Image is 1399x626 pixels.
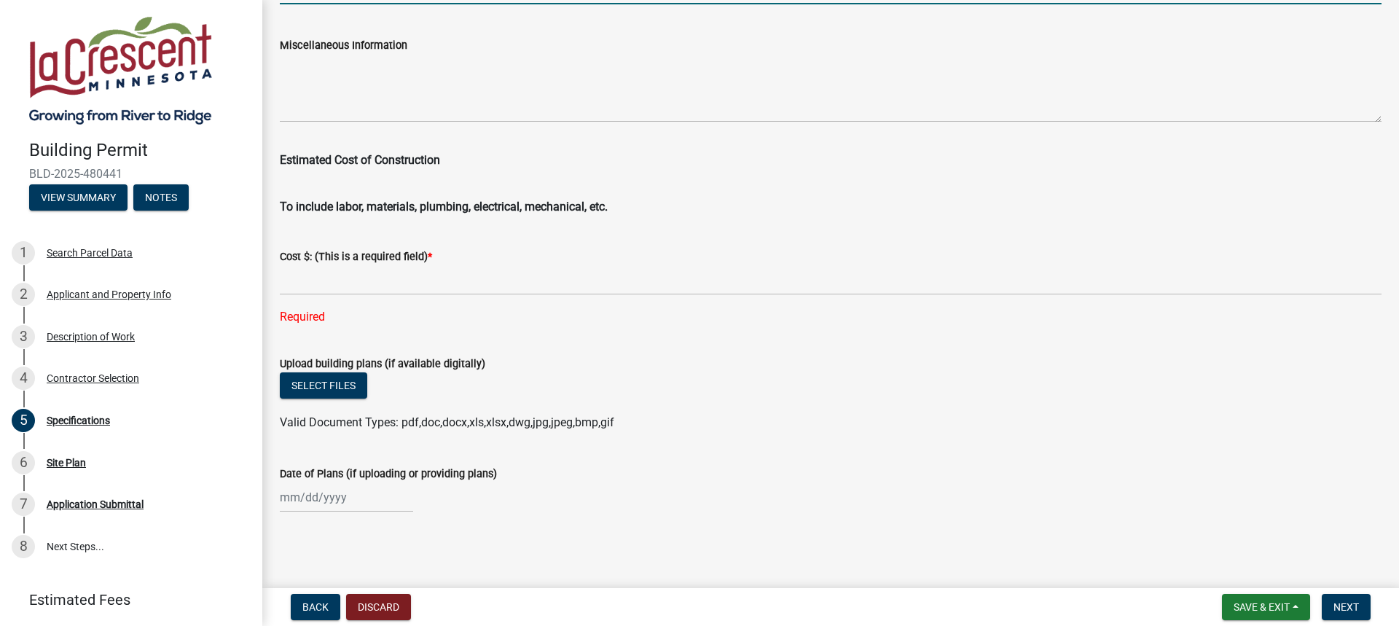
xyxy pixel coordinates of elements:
[280,308,1382,326] div: Required
[280,415,614,429] span: Valid Document Types: pdf,doc,docx,xls,xlsx,dwg,jpg,jpeg,bmp,gif
[302,601,329,613] span: Back
[12,241,35,265] div: 1
[29,184,128,211] button: View Summary
[47,248,133,258] div: Search Parcel Data
[12,493,35,516] div: 7
[12,367,35,390] div: 4
[47,332,135,342] div: Description of Work
[280,359,485,369] label: Upload building plans (if available digitally)
[280,252,432,262] label: Cost $: (This is a required field)
[291,594,340,620] button: Back
[280,153,440,167] span: Estimated Cost of Construction
[29,15,212,125] img: City of La Crescent, Minnesota
[1333,601,1359,613] span: Next
[346,594,411,620] button: Discard
[12,451,35,474] div: 6
[47,289,171,300] div: Applicant and Property Info
[29,140,251,161] h4: Building Permit
[133,184,189,211] button: Notes
[280,372,367,399] button: Select files
[280,469,497,480] label: Date of Plans (if uploading or providing plans)
[12,535,35,558] div: 8
[12,325,35,348] div: 3
[1234,601,1290,613] span: Save & Exit
[47,373,139,383] div: Contractor Selection
[12,283,35,306] div: 2
[29,167,233,181] span: BLD-2025-480441
[1222,594,1310,620] button: Save & Exit
[12,585,239,614] a: Estimated Fees
[47,499,144,509] div: Application Submittal
[1322,594,1371,620] button: Next
[280,41,407,51] label: Miscellaneous Information
[12,409,35,432] div: 5
[280,482,413,512] input: mm/dd/yyyy
[47,458,86,468] div: Site Plan
[133,192,189,204] wm-modal-confirm: Notes
[29,192,128,204] wm-modal-confirm: Summary
[280,200,608,214] b: To include labor, materials, plumbing, electrical, mechanical, etc.
[47,415,110,426] div: Specifications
